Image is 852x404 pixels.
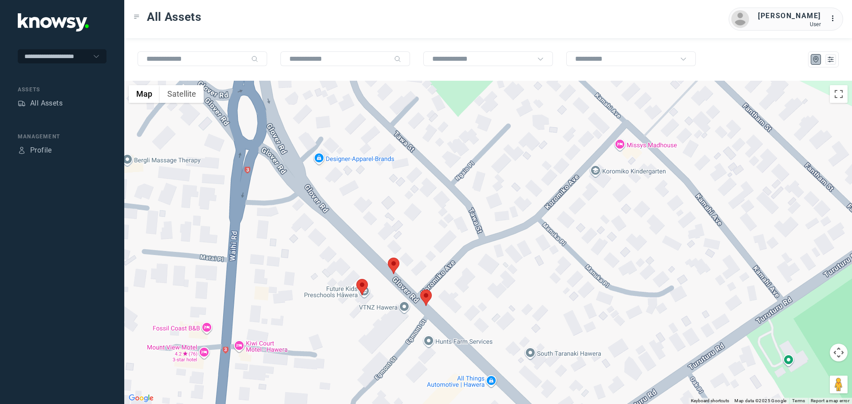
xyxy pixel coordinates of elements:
div: User [758,21,821,27]
tspan: ... [830,15,839,22]
button: Show street map [129,85,160,103]
a: Open this area in Google Maps (opens a new window) [126,392,156,404]
button: Drag Pegman onto the map to open Street View [830,376,848,393]
div: Assets [18,86,106,94]
button: Map camera controls [830,344,848,361]
img: avatar.png [731,10,749,28]
span: All Assets [147,9,201,25]
div: All Assets [30,98,63,109]
img: Google [126,392,156,404]
div: Toggle Menu [134,14,140,20]
a: Terms (opens in new tab) [792,398,805,403]
a: AssetsAll Assets [18,98,63,109]
a: ProfileProfile [18,145,52,156]
div: : [830,13,840,24]
div: Search [251,55,258,63]
div: Map [812,55,820,63]
div: [PERSON_NAME] [758,11,821,21]
div: Profile [30,145,52,156]
button: Show satellite imagery [160,85,204,103]
a: Report a map error [811,398,849,403]
div: Profile [18,146,26,154]
button: Toggle fullscreen view [830,85,848,103]
div: List [827,55,835,63]
div: Search [394,55,401,63]
div: Assets [18,99,26,107]
div: : [830,13,840,25]
div: Management [18,133,106,141]
button: Keyboard shortcuts [691,398,729,404]
span: Map data ©2025 Google [734,398,786,403]
img: Application Logo [18,13,89,31]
